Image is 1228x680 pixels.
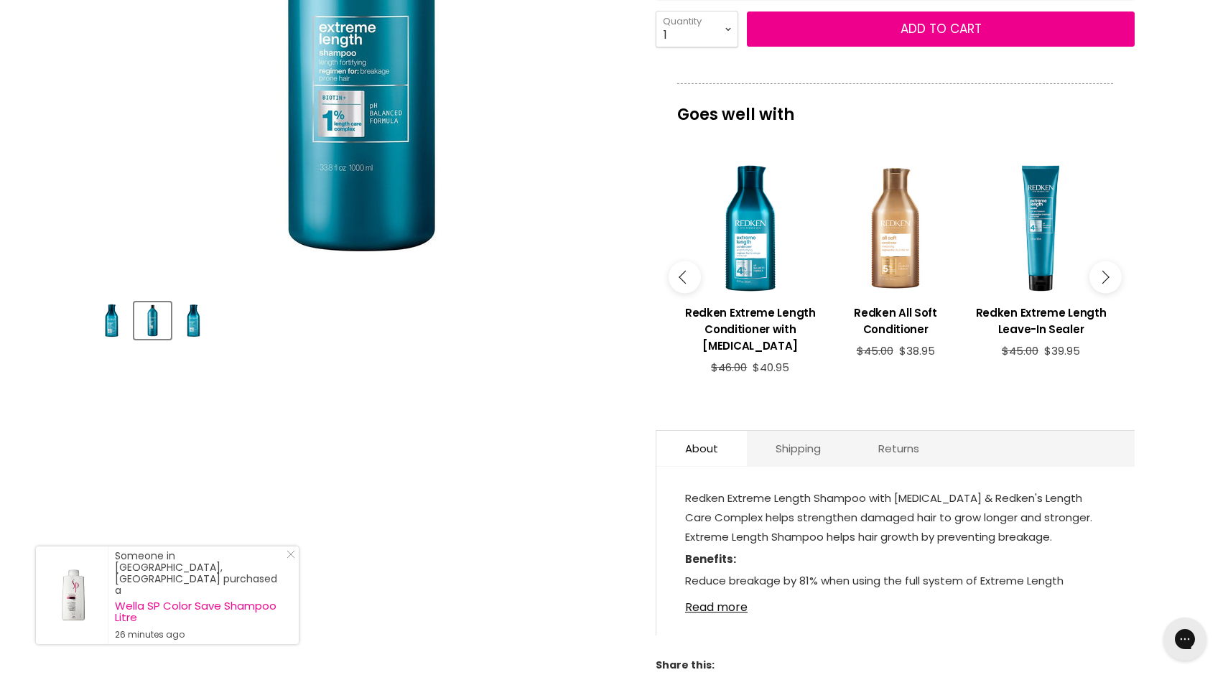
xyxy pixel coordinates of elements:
h3: Redken Extreme Length Leave-In Sealer [975,304,1106,337]
span: $46.00 [711,360,747,375]
span: $45.00 [1002,343,1038,358]
h3: Redken Extreme Length Conditioner with [MEDICAL_DATA] [685,304,816,354]
a: View product:Redken Extreme Length Conditioner with Biotin [685,294,816,361]
a: Returns [850,431,948,466]
h3: Redken All Soft Conditioner [830,304,961,337]
img: Redken Extreme Length Shampoo with Biotin [136,304,169,337]
img: Redken Extreme Length Shampoo with Biotin [177,304,210,337]
img: Redken Extreme Length Shampoo with Biotin [95,304,129,337]
a: Read more [685,592,1106,614]
strong: Benefits: [685,551,736,567]
small: 26 minutes ago [115,629,284,641]
a: Visit product page [36,546,108,644]
div: Product thumbnails [91,298,632,339]
button: Redken Extreme Length Shampoo with Biotin [134,302,171,339]
iframe: Gorgias live chat messenger [1156,613,1214,666]
div: Someone in [GEOGRAPHIC_DATA], [GEOGRAPHIC_DATA] purchased a [115,550,284,641]
span: $38.95 [899,343,935,358]
p: Redken Extreme Length Shampoo with [MEDICAL_DATA] & Redken's Length Care Complex helps strengthen... [685,488,1106,549]
button: Redken Extreme Length Shampoo with Biotin [175,302,212,339]
span: $40.95 [753,360,789,375]
a: About [656,431,747,466]
svg: Close Icon [287,550,295,559]
p: Goes well with [677,83,1113,131]
span: Add to cart [901,20,982,37]
span: Share this: [656,658,715,672]
a: Shipping [747,431,850,466]
button: Add to cart [747,11,1135,47]
a: Wella SP Color Save Shampoo Litre [115,600,284,623]
select: Quantity [656,11,738,47]
a: View product:Redken All Soft Conditioner [830,294,961,345]
a: Close Notification [281,550,295,564]
a: View product:Redken Extreme Length Leave-In Sealer [975,294,1106,345]
span: $39.95 [1044,343,1080,358]
span: $45.00 [857,343,893,358]
button: Redken Extreme Length Shampoo with Biotin [93,302,130,339]
li: Reduce breakage by 81% when using the full system of Extreme Length Shampoo, Extreme Length Condi... [685,572,1106,627]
